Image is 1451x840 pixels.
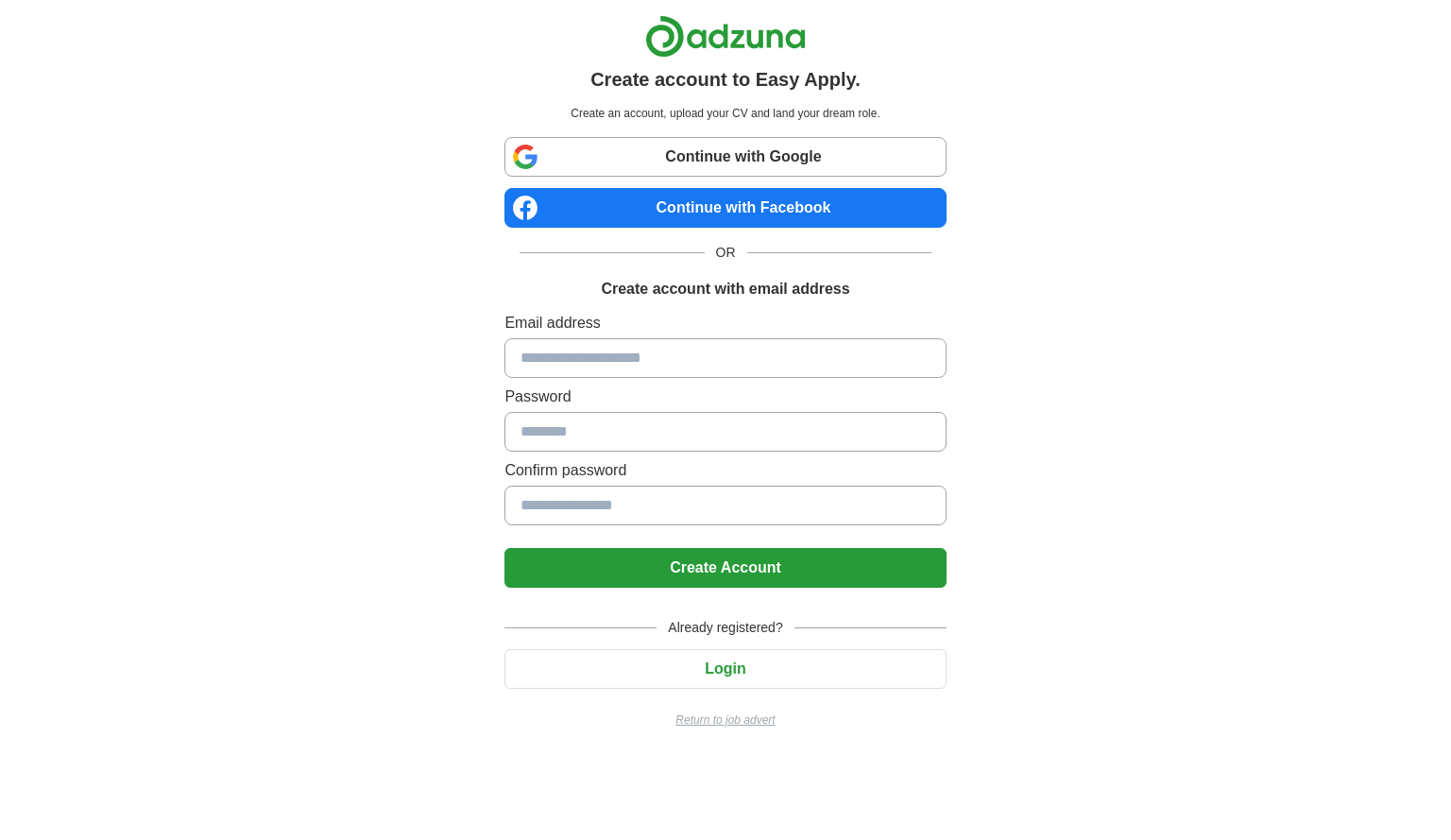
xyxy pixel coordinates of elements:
[504,312,946,334] label: Email address
[504,711,946,729] a: Return to job advert
[504,188,946,228] a: Continue with Facebook
[504,649,946,689] button: Login
[508,105,942,122] p: Create an account, upload your CV and land your dream role.
[504,548,946,588] button: Create Account
[705,243,747,263] span: OR
[657,618,794,638] span: Already registered?
[601,278,849,300] h1: Create account with email address
[504,660,946,677] a: Login
[590,65,861,94] h1: Create account to Easy Apply.
[504,137,946,177] a: Continue with Google
[645,15,806,58] img: Adzuna logo
[504,459,946,482] label: Confirm password
[504,386,946,408] label: Password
